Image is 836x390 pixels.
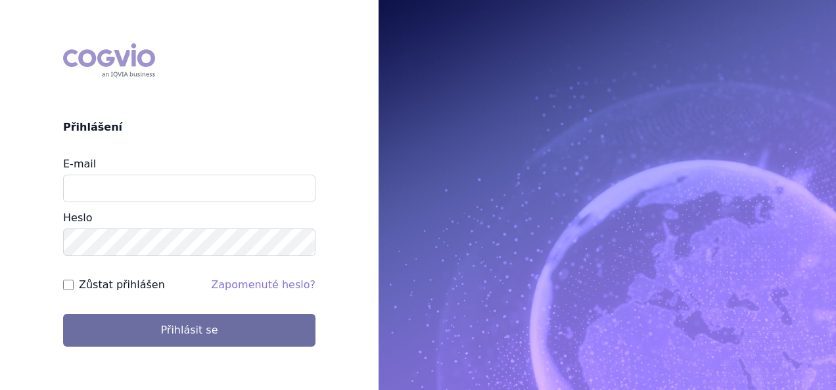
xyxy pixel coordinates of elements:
[211,278,315,291] a: Zapomenuté heslo?
[63,43,155,77] div: COGVIO
[63,158,96,170] label: E-mail
[63,119,315,135] h2: Přihlášení
[63,211,92,224] label: Heslo
[79,277,165,293] label: Zůstat přihlášen
[63,314,315,347] button: Přihlásit se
